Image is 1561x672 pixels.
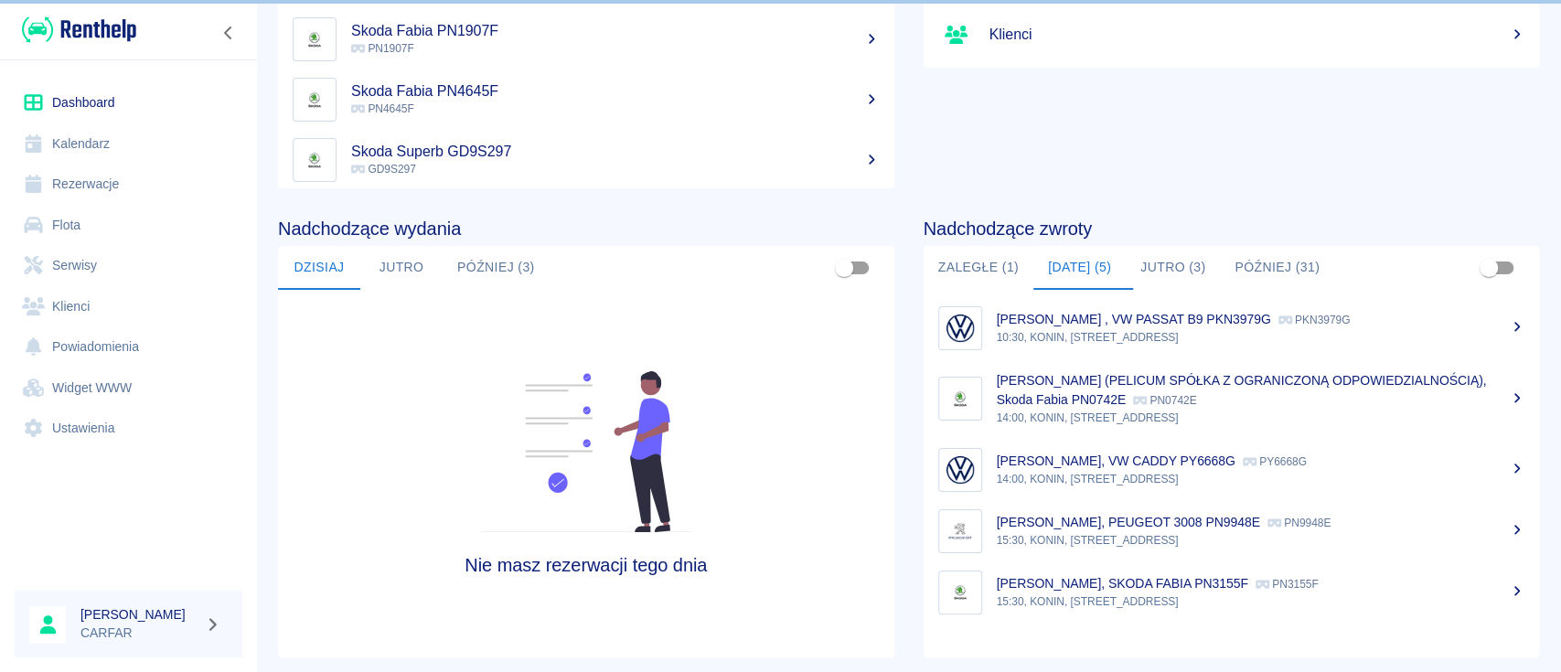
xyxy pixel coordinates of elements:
p: [PERSON_NAME], SKODA FABIA PN3155F [997,576,1248,591]
a: ImageSkoda Fabia PN1907F PN1907F [278,9,894,69]
p: 14:00, KONIN, [STREET_ADDRESS] [997,471,1525,487]
a: ImageSkoda Fabia PN4645F PN4645F [278,69,894,130]
img: Fleet [468,371,704,532]
p: [PERSON_NAME], PEUGEOT 3008 PN9948E [997,515,1260,529]
a: Rezerwacje [15,164,242,205]
h5: Skoda Fabia PN4645F [351,82,880,101]
h4: Nadchodzące zwroty [924,218,1540,240]
a: Dashboard [15,82,242,123]
a: Widget WWW [15,368,242,409]
p: PN0742E [1133,394,1196,407]
a: Kalendarz [15,123,242,165]
a: Renthelp logo [15,15,136,45]
a: Flota [15,205,242,246]
a: Image[PERSON_NAME], VW CADDY PY6668G PY6668G14:00, KONIN, [STREET_ADDRESS] [924,439,1540,500]
a: Klienci [15,286,242,327]
button: Jutro [360,246,443,290]
a: Image[PERSON_NAME], PEUGEOT 3008 PN9948E PN9948E15:30, KONIN, [STREET_ADDRESS] [924,500,1540,561]
a: Image[PERSON_NAME] , VW PASSAT B9 PKN3979G PKN3979G10:30, KONIN, [STREET_ADDRESS] [924,297,1540,358]
img: Image [943,381,978,416]
span: PN4645F [351,102,414,115]
img: Image [943,311,978,346]
span: Pokaż przypisane tylko do mnie [827,251,861,285]
span: Pokaż przypisane tylko do mnie [1471,251,1506,285]
button: Zwiń nawigację [215,21,242,45]
h6: [PERSON_NAME] [80,605,198,624]
a: Powiadomienia [15,326,242,368]
img: Image [943,575,978,610]
a: Image[PERSON_NAME] (PELICUM SPÓŁKA Z OGRANICZONĄ ODPOWIEDZIALNOŚCIĄ), Skoda Fabia PN0742E PN0742E... [924,358,1540,439]
p: PN3155F [1256,578,1319,591]
a: ImageSkoda Superb GD9S297 GD9S297 [278,130,894,190]
p: PKN3979G [1278,314,1351,326]
h5: Skoda Superb GD9S297 [351,143,880,161]
button: Później (3) [443,246,550,290]
img: Image [297,82,332,117]
p: PN9948E [1267,517,1331,529]
p: 15:30, KONIN, [STREET_ADDRESS] [997,593,1525,610]
p: 10:30, KONIN, [STREET_ADDRESS] [997,329,1525,346]
img: Image [943,514,978,549]
p: CARFAR [80,624,198,643]
h4: Nadchodzące wydania [278,218,894,240]
span: GD9S297 [351,163,416,176]
button: [DATE] (5) [1033,246,1126,290]
a: Klienci [924,9,1540,60]
button: Dzisiaj [278,246,360,290]
p: PY6668G [1243,455,1307,468]
a: Image[PERSON_NAME], SKODA FABIA PN3155F PN3155F15:30, KONIN, [STREET_ADDRESS] [924,561,1540,623]
button: Zaległe (1) [924,246,1033,290]
p: [PERSON_NAME], VW CADDY PY6668G [997,453,1235,468]
h4: Nie masz rezerwacji tego dnia [355,554,817,576]
p: [PERSON_NAME] , VW PASSAT B9 PKN3979G [997,312,1271,326]
h5: Klienci [989,26,1525,44]
a: Ustawienia [15,408,242,449]
img: Image [943,453,978,487]
button: Później (31) [1220,246,1334,290]
span: PN1907F [351,42,414,55]
p: [PERSON_NAME] (PELICUM SPÓŁKA Z OGRANICZONĄ ODPOWIEDZIALNOŚCIĄ), Skoda Fabia PN0742E [997,373,1487,407]
button: Jutro (3) [1126,246,1220,290]
p: 14:00, KONIN, [STREET_ADDRESS] [997,410,1525,426]
h5: Skoda Fabia PN1907F [351,22,880,40]
p: 15:30, KONIN, [STREET_ADDRESS] [997,532,1525,549]
img: Image [297,143,332,177]
a: Serwisy [15,245,242,286]
img: Renthelp logo [22,15,136,45]
img: Image [297,22,332,57]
